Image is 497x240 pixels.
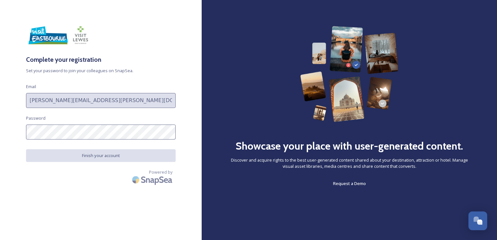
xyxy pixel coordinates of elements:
span: Discover and acquire rights to the best user-generated content shared about your destination, att... [228,157,471,169]
button: Finish your account [26,149,176,162]
span: Password [26,115,46,121]
button: Open Chat [468,211,487,230]
span: Powered by [149,169,172,175]
img: Capture.JPG [26,26,91,45]
a: Request a Demo [333,180,366,187]
img: 63b42ca75bacad526042e722_Group%20154-p-800.png [300,26,398,122]
span: Set your password to join your colleagues on SnapSea. [26,68,176,74]
img: SnapSea Logo [130,172,176,187]
span: Request a Demo [333,180,366,186]
h3: Complete your registration [26,55,176,64]
span: Email [26,84,36,90]
h2: Showcase your place with user-generated content. [235,138,463,154]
